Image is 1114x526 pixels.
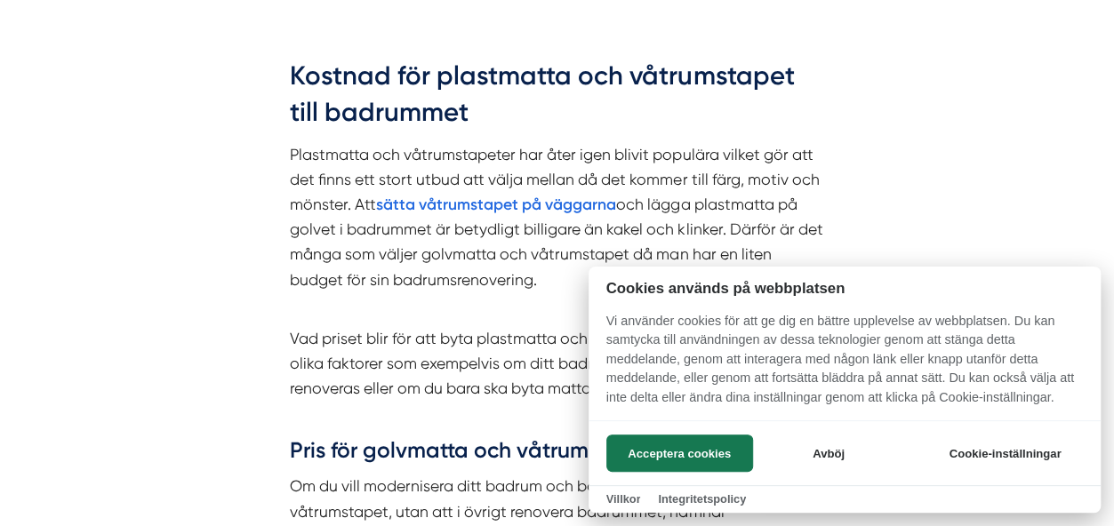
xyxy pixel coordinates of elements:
a: Integritetspolicy [658,492,746,506]
p: Vi använder cookies för att ge dig en bättre upplevelse av webbplatsen. Du kan samtycka till anvä... [589,312,1101,420]
button: Avböj [757,434,899,472]
button: Cookie-inställningar [927,434,1083,472]
h2: Cookies används på webbplatsen [589,280,1101,297]
button: Acceptera cookies [606,434,753,472]
a: Villkor [606,492,641,506]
